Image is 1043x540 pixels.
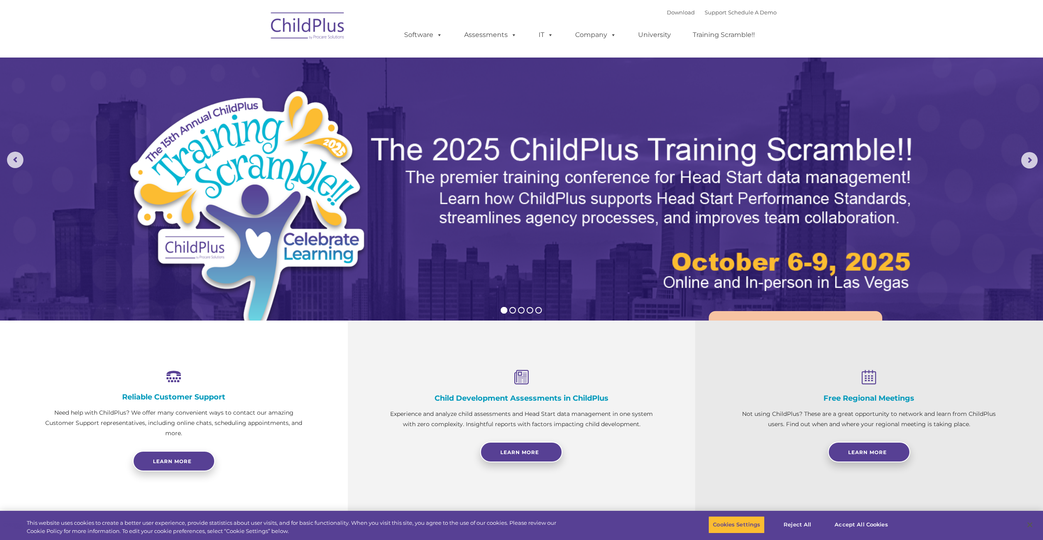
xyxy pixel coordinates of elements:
[728,9,777,16] a: Schedule A Demo
[389,394,654,403] h4: Child Development Assessments in ChildPlus
[828,442,910,462] a: Learn More
[500,449,539,455] span: Learn More
[830,516,892,533] button: Accept All Cookies
[389,409,654,429] p: Experience and analyze child assessments and Head Start data management in one system with zero c...
[456,27,525,43] a: Assessments
[114,54,139,60] span: Last name
[736,409,1002,429] p: Not using ChildPlus? These are a great opportunity to network and learn from ChildPlus users. Fin...
[685,27,763,43] a: Training Scramble!!
[709,311,882,358] a: Learn More
[848,449,887,455] span: Learn More
[114,88,149,94] span: Phone number
[567,27,624,43] a: Company
[667,9,777,16] font: |
[530,27,562,43] a: IT
[41,392,307,402] h4: Reliable Customer Support
[667,9,695,16] a: Download
[41,408,307,438] p: Need help with ChildPlus? We offer many convenient ways to contact our amazing Customer Support r...
[1021,516,1039,534] button: Close
[27,519,574,535] div: This website uses cookies to create a better user experience, provide statistics about user visit...
[267,7,349,48] img: ChildPlus by Procare Solutions
[708,516,765,533] button: Cookies Settings
[772,516,823,533] button: Reject All
[736,394,1002,403] h4: Free Regional Meetings
[630,27,679,43] a: University
[705,9,726,16] a: Support
[480,442,562,462] a: Learn More
[396,27,451,43] a: Software
[153,458,192,464] span: Learn more
[133,451,215,471] a: Learn more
